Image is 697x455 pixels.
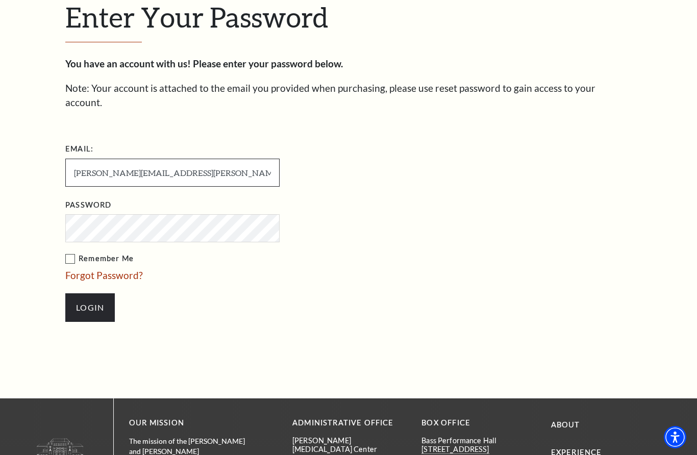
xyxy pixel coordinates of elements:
strong: Please enter your password below. [193,58,343,69]
p: [PERSON_NAME][MEDICAL_DATA] Center [292,436,406,454]
p: Administrative Office [292,417,406,429]
a: Forgot Password? [65,269,143,281]
label: Email: [65,143,93,156]
a: About [551,420,580,429]
div: Accessibility Menu [664,426,686,448]
p: Bass Performance Hall [421,436,535,445]
label: Password [65,199,111,212]
span: Enter Your Password [65,1,328,33]
input: Submit button [65,293,115,322]
p: OUR MISSION [129,417,257,429]
label: Remember Me [65,252,382,265]
p: Note: Your account is attached to the email you provided when purchasing, please use reset passwo... [65,81,632,110]
input: Required [65,159,280,187]
p: BOX OFFICE [421,417,535,429]
strong: You have an account with us! [65,58,191,69]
